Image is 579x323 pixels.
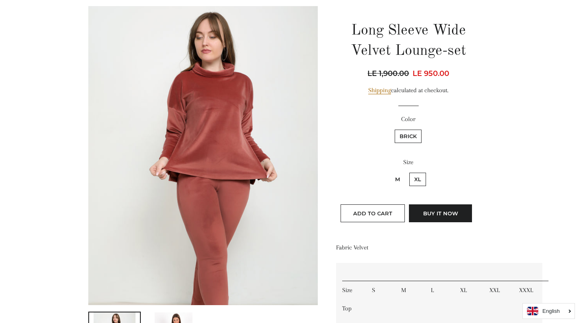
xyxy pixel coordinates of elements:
a: Shipping [368,87,391,94]
label: XL [409,173,426,186]
button: Add to Cart [341,204,405,222]
label: Color [336,114,481,124]
button: Buy it now [409,204,472,222]
div: calculated at checkout. [336,85,481,95]
td: XL [454,281,483,299]
p: Fabric Velvet [336,243,481,253]
td: L [425,281,454,299]
td: XXL [483,281,513,299]
span: Add to Cart [353,210,392,217]
span: LE 950.00 [413,69,449,78]
td: S [366,281,395,299]
label: Size [336,157,481,167]
td: M [395,281,424,299]
td: Size [336,281,365,299]
td: XXXL [513,281,543,299]
i: English [542,308,560,314]
label: M [390,173,405,186]
span: LE 1,900.00 [367,68,411,79]
h1: Long Sleeve Wide Velvet Lounge-set [336,21,481,62]
label: Brick [395,130,422,143]
a: English [527,307,570,315]
img: Long Sleeve Wide Velvet Lounge-set [88,6,318,305]
td: Top [336,299,365,318]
